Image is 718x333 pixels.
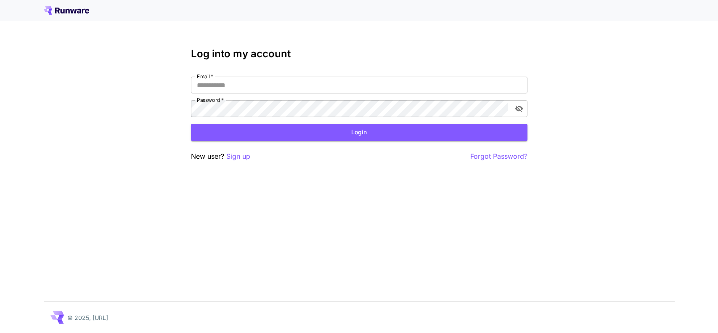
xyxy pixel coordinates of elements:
p: © 2025, [URL] [67,313,108,322]
h3: Log into my account [191,48,527,60]
button: Login [191,124,527,141]
button: toggle password visibility [511,101,527,116]
label: Email [197,73,213,80]
button: Sign up [226,151,250,162]
label: Password [197,96,224,104]
button: Forgot Password? [470,151,527,162]
p: New user? [191,151,250,162]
